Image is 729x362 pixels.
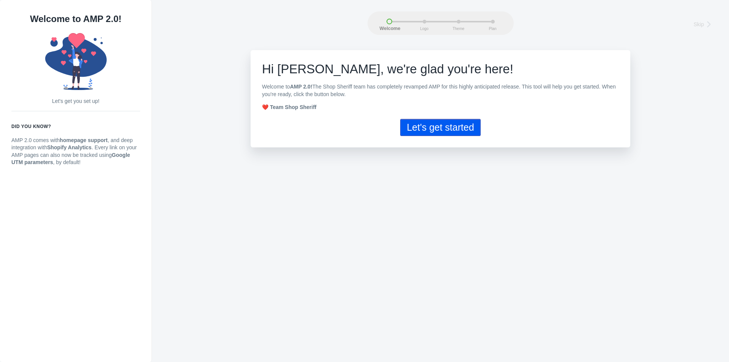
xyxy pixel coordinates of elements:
[47,144,92,150] strong: Shopify Analytics
[11,152,130,166] strong: Google UTM parameters
[11,98,140,105] p: Let's get you set up!
[691,324,720,353] iframe: Drift Widget Chat Controller
[400,119,480,136] button: Let's get started
[694,21,704,28] span: Skip
[262,83,619,98] p: Welcome to The Shop Sheriff team has completely revamped AMP for this highly anticipated release....
[415,27,434,31] span: Logo
[262,62,396,76] span: Hi [PERSON_NAME], w
[380,26,399,32] span: Welcome
[11,11,140,27] h1: Welcome to AMP 2.0!
[483,27,502,31] span: Plan
[694,19,716,29] a: Skip
[290,84,312,90] b: AMP 2.0!
[11,137,140,166] p: AMP 2.0 comes with , and deep integration with . Every link on your AMP pages can also now be tra...
[60,137,107,143] strong: homepage support
[262,62,619,77] h1: e're glad you're here!
[262,104,317,110] strong: ❤️ Team Shop Sheriff
[11,123,140,130] h6: Did you know?
[449,27,468,31] span: Theme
